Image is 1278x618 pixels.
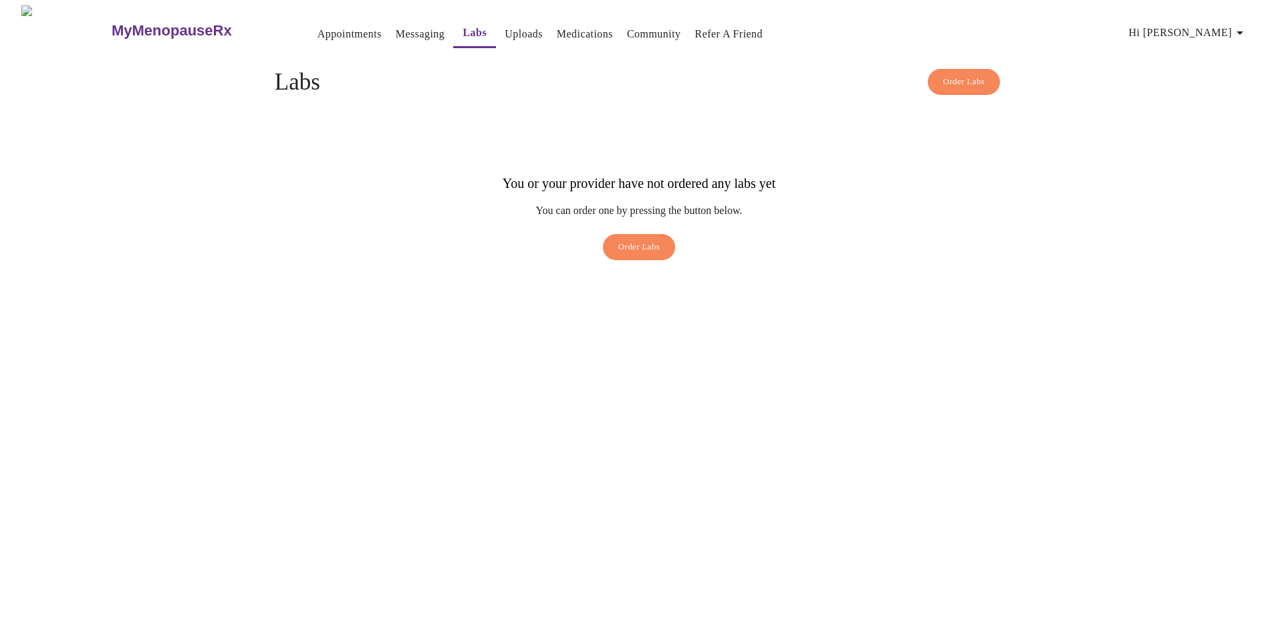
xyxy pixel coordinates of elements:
a: Labs [463,23,487,42]
h3: MyMenopauseRx [112,22,232,39]
button: Community [622,21,686,47]
a: Messaging [396,25,444,43]
a: Appointments [317,25,382,43]
p: You can order one by pressing the button below. [503,205,775,217]
button: Messaging [390,21,450,47]
button: Medications [551,21,618,47]
a: Medications [557,25,613,43]
button: Uploads [499,21,548,47]
a: Refer a Friend [695,25,763,43]
button: Hi [PERSON_NAME] [1124,19,1253,46]
a: Uploads [505,25,543,43]
span: Order Labs [943,74,985,90]
button: Order Labs [603,234,676,260]
button: Order Labs [928,69,1001,95]
h4: Labs [275,69,1003,96]
span: Order Labs [618,239,660,255]
span: Hi [PERSON_NAME] [1129,23,1248,42]
h3: You or your provider have not ordered any labs yet [503,176,775,191]
button: Appointments [312,21,387,47]
img: MyMenopauseRx Logo [21,5,110,56]
a: Community [627,25,681,43]
button: Labs [453,19,496,48]
button: Refer a Friend [690,21,769,47]
a: Order Labs [600,234,679,267]
a: MyMenopauseRx [110,7,285,54]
